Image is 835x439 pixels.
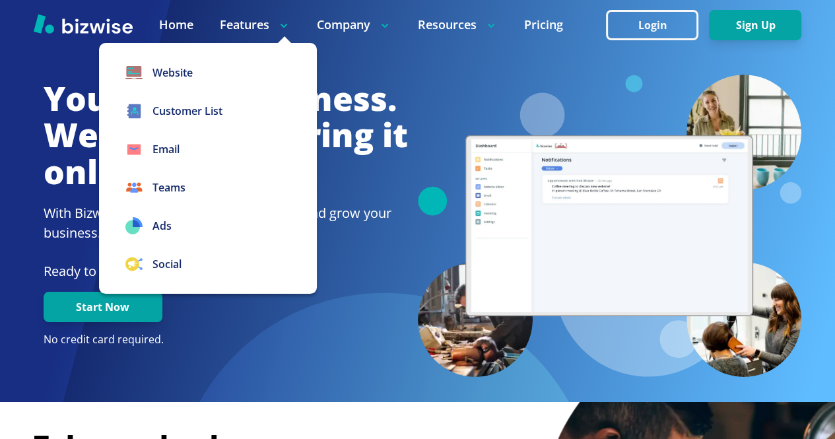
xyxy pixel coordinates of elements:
a: Start Now [44,301,162,314]
button: Sign Up [709,10,801,40]
a: Customer List [99,92,317,130]
a: Sign Up [709,19,801,32]
h2: With Bizwise, you get the best to start, run and grow your business. [44,203,408,243]
p: No credit card required. [44,333,408,347]
p: Ready to transform your business? [44,261,408,281]
a: Teams [99,168,317,207]
a: Login [606,19,709,32]
a: Pricing [524,17,563,33]
a: Website [99,53,317,92]
p: Features [220,17,290,33]
p: Company [317,17,391,33]
a: Ads [99,207,317,245]
a: Home [159,17,193,33]
button: Login [606,10,698,40]
p: Resources [418,17,498,33]
a: Social [99,245,317,283]
h1: You have a business. We're here to bring it online. [44,81,408,191]
button: Start Now [44,292,162,322]
img: Bizwise Logo [34,14,133,34]
a: Email [99,130,317,168]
